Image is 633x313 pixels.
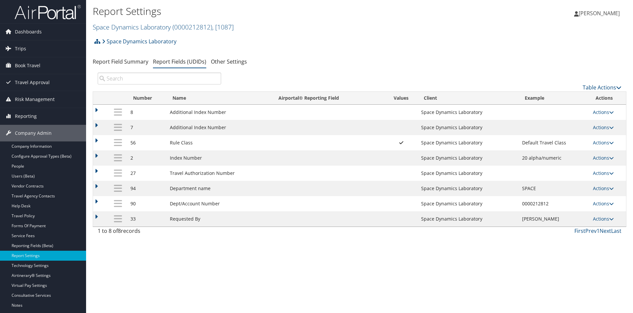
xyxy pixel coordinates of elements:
a: Other Settings [211,58,247,65]
td: Default Travel Class [519,135,590,150]
td: Space Dynamics Laboratory [418,120,519,135]
td: Rule Class [167,135,272,150]
td: Space Dynamics Laboratory [418,150,519,166]
input: Search [98,73,221,84]
th: Number [127,92,167,105]
td: Additional Index Number [167,105,272,120]
a: Actions [593,216,614,222]
a: Actions [593,124,614,130]
a: Report Field Summary [93,58,148,65]
a: Space Dynamics Laboratory [102,35,176,48]
a: First [574,227,585,235]
td: Department name [167,181,272,196]
span: Reporting [15,108,37,125]
td: 8 [127,105,167,120]
th: : activate to sort column ascending [109,92,127,105]
th: Example [519,92,590,105]
td: 2 [127,150,167,166]
img: airportal-logo.png [15,4,81,20]
th: Client [418,92,519,105]
td: 0000212812 [519,196,590,211]
td: Space Dynamics Laboratory [418,135,519,150]
span: Risk Management [15,91,55,108]
a: Actions [593,155,614,161]
a: Last [611,227,621,235]
td: Travel Authorization Number [167,166,272,181]
th: Airportal&reg; Reporting Field [272,92,384,105]
span: Trips [15,40,26,57]
td: Space Dynamics Laboratory [418,166,519,181]
td: Index Number [167,150,272,166]
span: Dashboards [15,24,42,40]
td: SPACE [519,181,590,196]
span: 8 [118,227,121,235]
a: Actions [593,109,614,115]
span: Travel Approval [15,74,50,91]
span: Book Travel [15,57,40,74]
a: [PERSON_NAME] [574,3,626,23]
td: 7 [127,120,167,135]
td: 33 [127,211,167,227]
div: 1 to 8 of records [98,227,221,238]
td: [PERSON_NAME] [519,211,590,227]
a: Prev [585,227,597,235]
a: Report Fields (UDIDs) [153,58,206,65]
td: Space Dynamics Laboratory [418,211,519,227]
td: 90 [127,196,167,211]
span: [PERSON_NAME] [579,10,620,17]
td: Space Dynamics Laboratory [418,196,519,211]
a: Next [600,227,611,235]
td: 27 [127,166,167,181]
td: Requested By [167,211,272,227]
th: Actions [590,92,626,105]
th: Name [167,92,272,105]
a: Space Dynamics Laboratory [93,23,234,31]
td: 20 alpha/numeric [519,150,590,166]
a: Actions [593,170,614,176]
a: Actions [593,185,614,191]
td: Dept/Account Number [167,196,272,211]
a: Actions [593,139,614,146]
td: 56 [127,135,167,150]
span: ( 0000212812 ) [172,23,212,31]
span: Company Admin [15,125,52,141]
td: Space Dynamics Laboratory [418,105,519,120]
td: Space Dynamics Laboratory [418,181,519,196]
a: 1 [597,227,600,235]
td: Additional Index Number [167,120,272,135]
span: , [ 1087 ] [212,23,234,31]
a: Actions [593,200,614,207]
td: 94 [127,181,167,196]
h1: Report Settings [93,4,449,18]
th: Values [384,92,417,105]
a: Table Actions [583,84,621,91]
